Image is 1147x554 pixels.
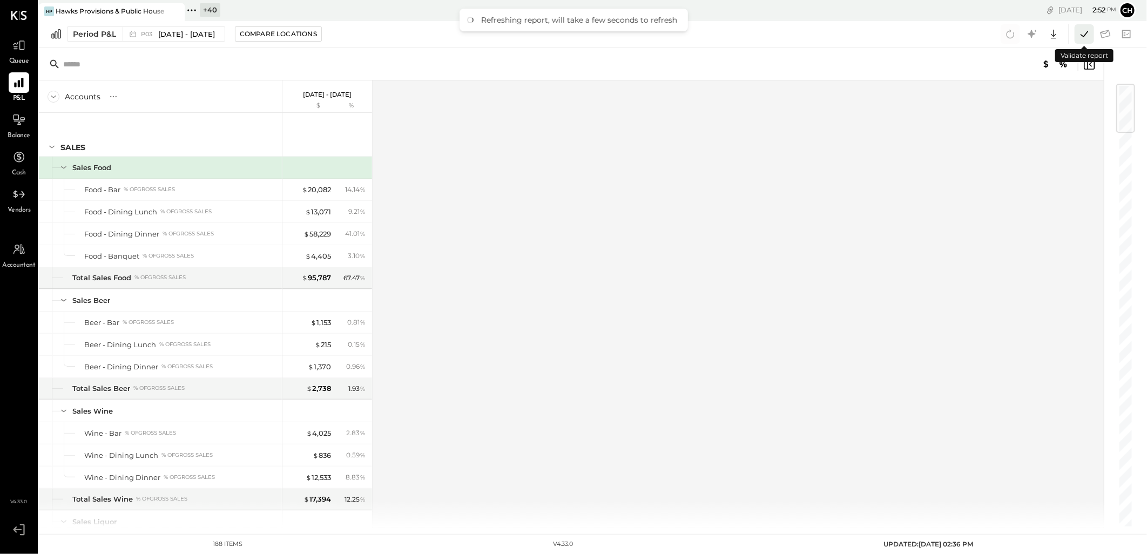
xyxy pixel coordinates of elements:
[305,207,331,217] div: 13,071
[136,495,187,503] div: % of GROSS SALES
[360,273,366,282] span: %
[72,406,113,416] div: Sales Wine
[134,274,186,281] div: % of GROSS SALES
[84,185,120,195] div: Food - Bar
[84,207,157,217] div: Food - Dining Lunch
[125,429,176,437] div: % of GROSS SALES
[347,317,366,327] div: 0.81
[84,450,158,461] div: Wine - Dining Lunch
[360,229,366,238] span: %
[161,451,213,459] div: % of GROSS SALES
[306,429,312,437] span: $
[1,184,37,215] a: Vendors
[346,450,366,460] div: 0.59
[44,6,54,16] div: HP
[303,229,309,238] span: $
[360,428,366,437] span: %
[303,495,309,503] span: $
[883,540,973,548] span: UPDATED: [DATE] 02:36 PM
[302,185,308,194] span: $
[360,317,366,326] span: %
[240,29,317,38] div: Compare Locations
[313,450,331,461] div: 836
[303,494,331,504] div: 17,394
[306,472,331,483] div: 12,533
[141,31,156,37] span: P03
[124,186,175,193] div: % of GROSS SALES
[311,317,331,328] div: 1,153
[84,472,160,483] div: Wine - Dining Dinner
[306,428,331,438] div: 4,025
[161,363,213,370] div: % of GROSS SALES
[360,450,366,459] span: %
[84,317,119,328] div: Beer - Bar
[72,273,131,283] div: Total Sales Food
[302,273,308,282] span: $
[13,94,25,104] span: P&L
[8,131,30,141] span: Balance
[12,168,26,178] span: Cash
[67,26,225,42] button: Period P&L P03[DATE] - [DATE]
[346,362,366,371] div: 0.96
[360,472,366,481] span: %
[348,384,366,394] div: 1.93
[84,251,139,261] div: Food - Banquet
[360,251,366,260] span: %
[346,428,366,438] div: 2.83
[56,6,164,16] div: Hawks Provisions & Public House
[305,251,331,261] div: 4,405
[308,362,331,372] div: 1,370
[1045,4,1056,16] div: copy link
[345,185,366,194] div: 14.14
[164,474,215,481] div: % of GROSS SALES
[553,540,573,549] div: v 4.33.0
[213,540,242,549] div: 188 items
[306,384,312,393] span: $
[308,362,314,371] span: $
[1055,49,1114,62] div: Validate report
[360,384,366,393] span: %
[235,26,322,42] button: Compare Locations
[348,207,366,217] div: 9.21
[315,340,321,349] span: $
[65,91,100,102] div: Accounts
[163,230,214,238] div: % of GROSS SALES
[360,185,366,193] span: %
[72,517,117,527] div: Sales Liquor
[1,147,37,178] a: Cash
[303,91,352,98] p: [DATE] - [DATE]
[1058,5,1116,15] div: [DATE]
[8,206,31,215] span: Vendors
[360,340,366,348] span: %
[133,384,185,392] div: % of GROSS SALES
[360,362,366,370] span: %
[313,451,319,460] span: $
[481,15,677,25] div: Refreshing report, will take a few seconds to refresh
[360,495,366,503] span: %
[302,273,331,283] div: 95,787
[345,229,366,239] div: 41.01
[72,163,111,173] div: Sales Food
[302,185,331,195] div: 20,082
[1119,2,1136,19] button: Ch
[3,261,36,271] span: Accountant
[123,319,174,326] div: % of GROSS SALES
[84,428,122,438] div: Wine - Bar
[348,251,366,261] div: 3.10
[200,3,220,17] div: + 40
[315,340,331,350] div: 215
[72,383,130,394] div: Total Sales Beer
[1,239,37,271] a: Accountant
[334,102,369,110] div: %
[60,142,85,153] div: SALES
[72,494,133,504] div: Total Sales Wine
[84,340,156,350] div: Beer - Dining Lunch
[288,102,331,110] div: $
[360,207,366,215] span: %
[348,340,366,349] div: 0.15
[1,110,37,141] a: Balance
[305,252,311,260] span: $
[72,295,110,306] div: Sales Beer
[9,57,29,66] span: Queue
[345,495,366,504] div: 12.25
